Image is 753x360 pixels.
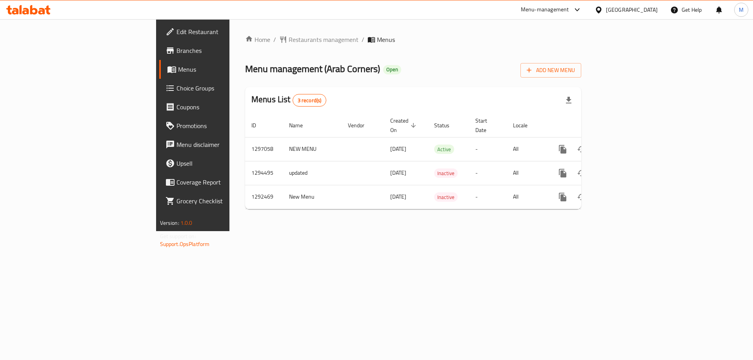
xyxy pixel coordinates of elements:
span: 3 record(s) [293,97,326,104]
span: Version: [160,218,179,228]
div: [GEOGRAPHIC_DATA] [606,5,658,14]
a: Branches [159,41,282,60]
div: Menu-management [521,5,569,14]
th: Actions [547,114,635,137]
td: All [507,137,547,161]
td: New Menu [283,185,342,209]
div: Open [383,65,401,74]
table: enhanced table [245,114,635,209]
span: Menus [377,35,395,44]
span: Menus [178,65,276,74]
span: Inactive [434,169,458,178]
a: Restaurants management [279,35,358,44]
a: Upsell [159,154,282,173]
span: Coupons [176,102,276,112]
a: Edit Restaurant [159,22,282,41]
button: Change Status [572,140,591,159]
span: Created On [390,116,418,135]
div: Total records count [293,94,327,107]
a: Support.OpsPlatform [160,239,210,249]
a: Choice Groups [159,79,282,98]
span: Grocery Checklist [176,196,276,206]
span: Menu disclaimer [176,140,276,149]
td: All [507,161,547,185]
span: Upsell [176,159,276,168]
span: 1.0.0 [180,218,193,228]
a: Coupons [159,98,282,116]
span: Add New Menu [527,65,575,75]
span: Inactive [434,193,458,202]
nav: breadcrumb [245,35,581,44]
span: Get support on: [160,231,196,241]
button: more [553,164,572,183]
h2: Menus List [251,94,326,107]
span: ID [251,121,266,130]
button: Change Status [572,164,591,183]
span: Branches [176,46,276,55]
td: NEW MENU [283,137,342,161]
button: more [553,140,572,159]
span: [DATE] [390,144,406,154]
span: Start Date [475,116,497,135]
a: Coverage Report [159,173,282,192]
a: Promotions [159,116,282,135]
span: Open [383,66,401,73]
button: Add New Menu [520,63,581,78]
span: M [739,5,744,14]
span: Name [289,121,313,130]
span: Vendor [348,121,375,130]
a: Menu disclaimer [159,135,282,154]
td: - [469,137,507,161]
span: Coverage Report [176,177,276,187]
span: Edit Restaurant [176,27,276,36]
li: / [362,35,364,44]
span: [DATE] [390,192,406,202]
span: [DATE] [390,168,406,178]
a: Grocery Checklist [159,192,282,210]
td: - [469,161,507,185]
span: Promotions [176,121,276,130]
span: Active [434,145,454,154]
button: Change Status [572,188,591,206]
span: Locale [513,121,538,130]
td: - [469,185,507,209]
span: Restaurants management [289,35,358,44]
td: updated [283,161,342,185]
a: Menus [159,60,282,79]
span: Menu management ( Arab Corners ) [245,60,380,78]
div: Export file [559,91,578,110]
td: All [507,185,547,209]
span: Choice Groups [176,83,276,93]
button: more [553,188,572,206]
span: Status [434,121,460,130]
